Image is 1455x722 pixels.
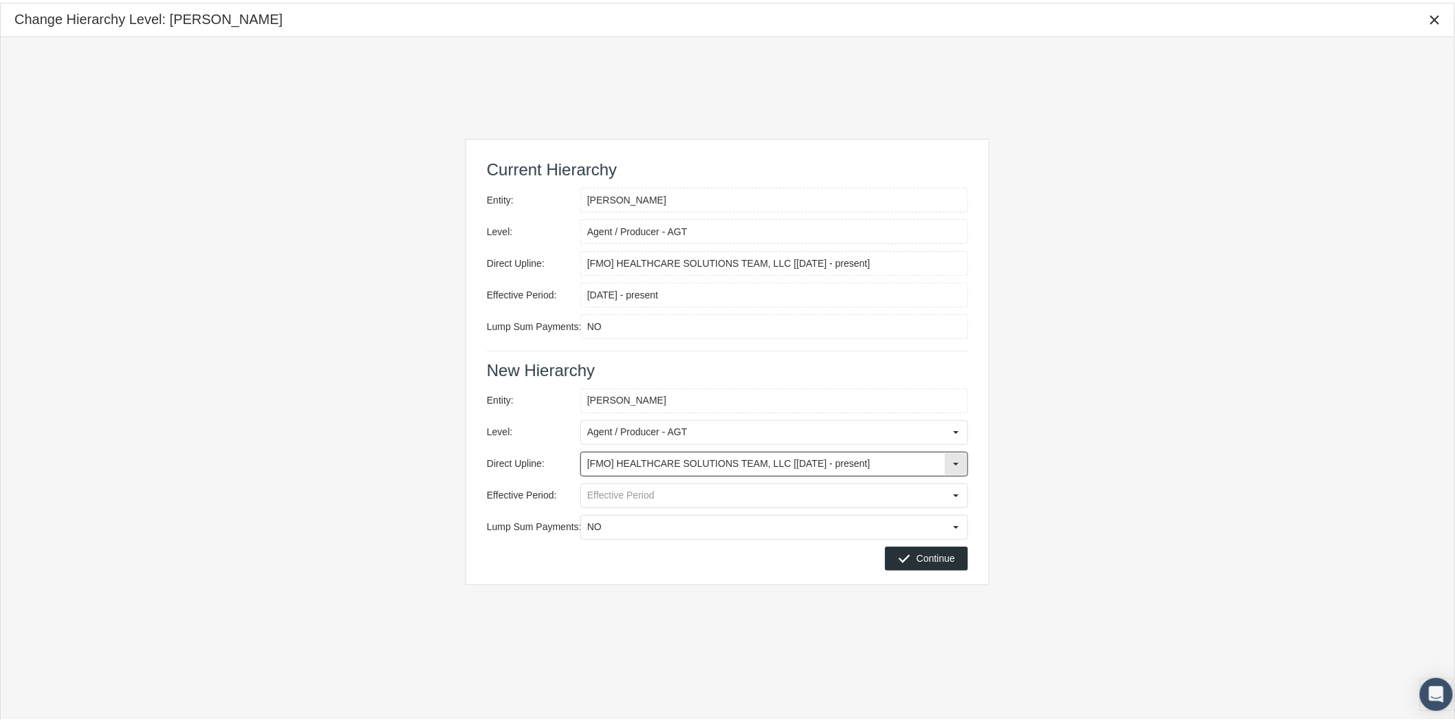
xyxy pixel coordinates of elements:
div: Close [1423,5,1447,30]
div: Select [944,481,967,505]
span: Direct Upline: [487,255,545,266]
span: Effective Period: [487,287,557,298]
div: Select [944,418,967,441]
span: Level: [487,223,512,234]
span: Lump Sum Payments: [487,318,582,329]
h3: New Hierarchy [487,358,968,378]
div: Continue [885,544,968,568]
div: Change Hierarchy Level: [PERSON_NAME] [14,8,283,26]
div: Select [944,513,967,536]
span: Continue [917,550,955,561]
div: Open Intercom Messenger [1420,675,1453,708]
span: Entity: [487,392,514,403]
h3: Current Hierarchy [487,157,968,177]
div: Select [944,450,967,473]
span: Entity: [487,192,514,203]
span: Level: [487,424,512,435]
span: Direct Upline: [487,455,545,466]
span: Lump Sum Payments: [487,518,582,529]
span: Effective Period: [487,487,557,498]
